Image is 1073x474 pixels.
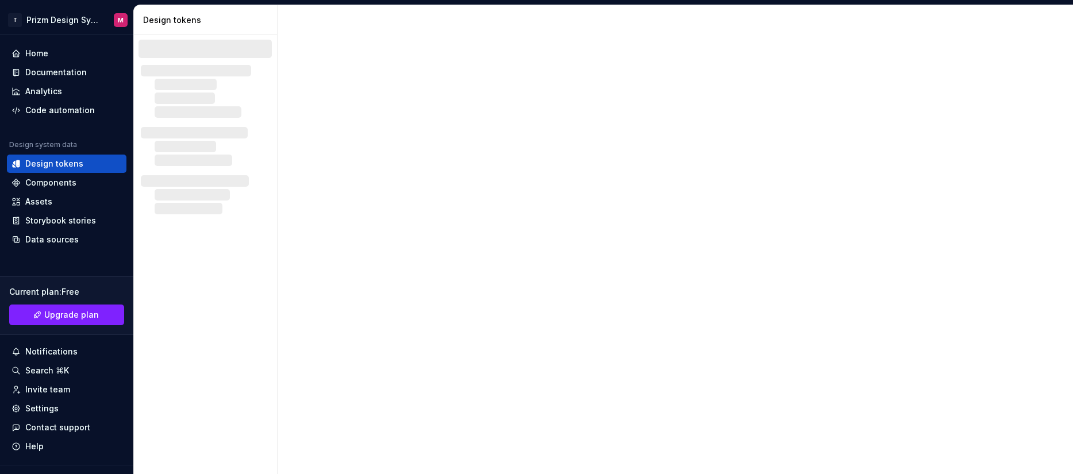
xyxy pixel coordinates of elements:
div: Analytics [25,86,62,97]
div: Settings [25,403,59,414]
a: Components [7,174,126,192]
div: Design system data [9,140,77,149]
a: Assets [7,192,126,211]
div: T [8,13,22,27]
div: Help [25,441,44,452]
div: Design tokens [143,14,272,26]
button: Search ⌘K [7,361,126,380]
div: Components [25,177,76,188]
div: Code automation [25,105,95,116]
button: Contact support [7,418,126,437]
div: Documentation [25,67,87,78]
a: Analytics [7,82,126,101]
a: Code automation [7,101,126,120]
button: TPrizm Design SystemM [2,7,131,32]
a: Data sources [7,230,126,249]
div: Current plan : Free [9,286,124,298]
div: Contact support [25,422,90,433]
a: Documentation [7,63,126,82]
a: Home [7,44,126,63]
div: Invite team [25,384,70,395]
a: Invite team [7,380,126,399]
a: Upgrade plan [9,305,124,325]
a: Settings [7,399,126,418]
button: Help [7,437,126,456]
div: Search ⌘K [25,365,69,376]
div: Notifications [25,346,78,357]
a: Storybook stories [7,211,126,230]
div: Storybook stories [25,215,96,226]
div: Home [25,48,48,59]
div: Prizm Design System [26,14,100,26]
div: Design tokens [25,158,83,169]
span: Upgrade plan [44,309,99,321]
div: Assets [25,196,52,207]
div: Data sources [25,234,79,245]
button: Notifications [7,342,126,361]
a: Design tokens [7,155,126,173]
div: M [118,16,124,25]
